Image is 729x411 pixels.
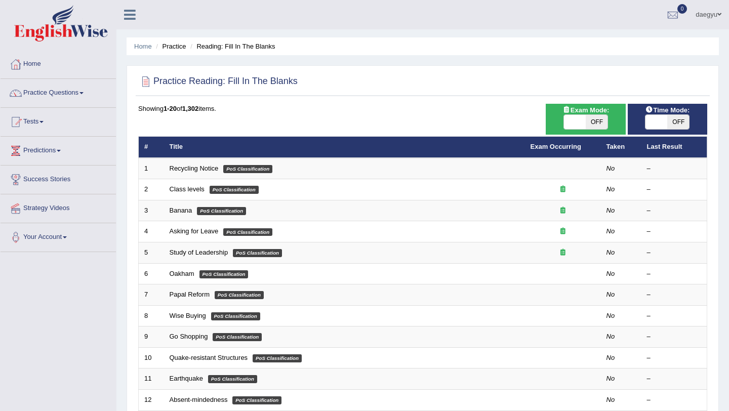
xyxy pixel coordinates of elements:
td: 10 [139,347,164,368]
a: Recycling Notice [170,165,219,172]
div: Showing of items. [138,104,707,113]
b: 1,302 [182,105,199,112]
div: – [647,374,702,384]
a: Strategy Videos [1,194,116,220]
th: # [139,137,164,158]
div: – [647,206,702,216]
div: – [647,353,702,363]
td: 12 [139,389,164,410]
td: 3 [139,200,164,221]
div: Exam occurring question [531,185,595,194]
td: 5 [139,242,164,264]
em: PoS Classification [213,333,262,341]
em: No [606,165,615,172]
div: Exam occurring question [531,206,595,216]
div: – [647,248,702,258]
span: Time Mode: [641,105,694,115]
em: No [606,312,615,319]
em: No [606,227,615,235]
th: Title [164,137,525,158]
li: Practice [153,42,186,51]
a: Class levels [170,185,205,193]
a: Go Shopping [170,333,208,340]
span: OFF [586,115,607,129]
em: PoS Classification [253,354,302,362]
span: OFF [667,115,689,129]
a: Home [134,43,152,50]
div: – [647,227,702,236]
a: Asking for Leave [170,227,219,235]
th: Last Result [641,137,707,158]
span: 0 [677,4,687,14]
a: Tests [1,108,116,133]
td: 9 [139,326,164,348]
div: – [647,164,702,174]
em: PoS Classification [211,312,260,320]
div: Exam occurring question [531,227,595,236]
a: Your Account [1,223,116,249]
td: 4 [139,221,164,242]
td: 7 [139,284,164,306]
div: – [647,185,702,194]
em: PoS Classification [208,375,257,383]
em: PoS Classification [232,396,281,404]
span: Exam Mode: [558,105,613,115]
li: Reading: Fill In The Blanks [188,42,275,51]
a: Practice Questions [1,79,116,104]
em: PoS Classification [223,228,272,236]
em: No [606,249,615,256]
em: No [606,207,615,214]
a: Predictions [1,137,116,162]
div: Show exams occurring in exams [546,104,625,135]
div: – [647,269,702,279]
em: No [606,396,615,403]
a: Papal Reform [170,291,210,298]
div: – [647,290,702,300]
em: No [606,354,615,361]
td: 1 [139,158,164,179]
td: 2 [139,179,164,200]
a: Home [1,50,116,75]
div: – [647,395,702,405]
a: Wise Buying [170,312,206,319]
div: – [647,332,702,342]
a: Exam Occurring [531,143,581,150]
em: PoS Classification [223,165,272,173]
em: PoS Classification [215,291,264,299]
em: No [606,185,615,193]
em: No [606,375,615,382]
a: Absent-mindedness [170,396,228,403]
em: No [606,270,615,277]
a: Study of Leadership [170,249,228,256]
a: Quake-resistant Structures [170,354,248,361]
em: PoS Classification [199,270,249,278]
td: 6 [139,263,164,284]
h2: Practice Reading: Fill In The Blanks [138,74,298,89]
a: Success Stories [1,166,116,191]
div: – [647,311,702,321]
em: PoS Classification [197,207,246,215]
a: Oakham [170,270,194,277]
td: 8 [139,305,164,326]
em: No [606,291,615,298]
b: 1-20 [164,105,177,112]
em: No [606,333,615,340]
div: Exam occurring question [531,248,595,258]
th: Taken [601,137,641,158]
a: Earthquake [170,375,204,382]
em: PoS Classification [233,249,282,257]
td: 11 [139,368,164,390]
a: Banana [170,207,192,214]
em: PoS Classification [210,186,259,194]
